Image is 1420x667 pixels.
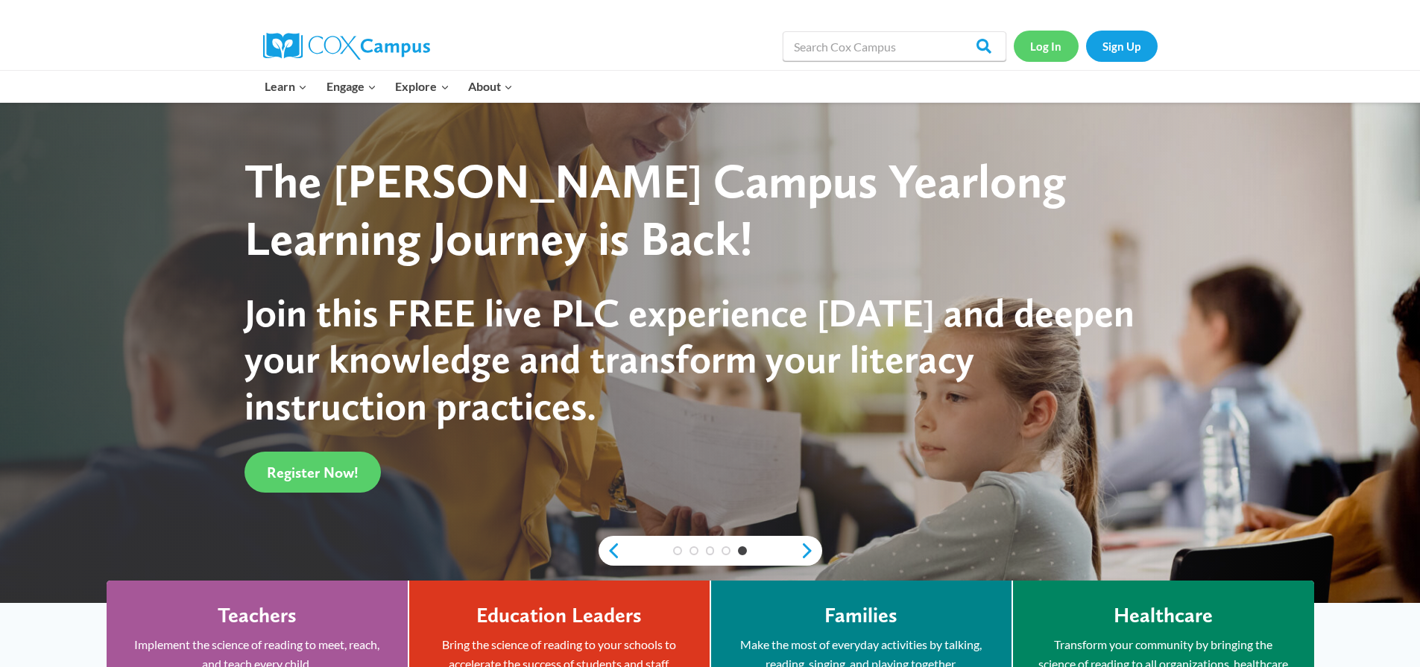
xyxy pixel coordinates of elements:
[256,71,318,102] button: Child menu of Learn
[263,33,430,60] img: Cox Campus
[1014,31,1079,61] a: Log In
[599,536,822,566] div: content slider buttons
[690,546,698,555] a: 2
[458,71,523,102] button: Child menu of About
[824,603,897,628] h4: Families
[256,71,523,102] nav: Primary Navigation
[800,542,822,560] a: next
[1086,31,1158,61] a: Sign Up
[386,71,459,102] button: Child menu of Explore
[317,71,386,102] button: Child menu of Engage
[1114,603,1213,628] h4: Healthcare
[244,153,1149,268] div: The [PERSON_NAME] Campus Yearlong Learning Journey is Back!
[476,603,642,628] h4: Education Leaders
[673,546,682,555] a: 1
[599,542,621,560] a: previous
[244,452,381,493] a: Register Now!
[783,31,1006,61] input: Search Cox Campus
[722,546,730,555] a: 4
[1014,31,1158,61] nav: Secondary Navigation
[244,289,1135,429] span: Join this FREE live PLC experience [DATE] and deepen your knowledge and transform your literacy i...
[738,546,747,555] a: 5
[218,603,297,628] h4: Teachers
[706,546,715,555] a: 3
[267,464,359,481] span: Register Now!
